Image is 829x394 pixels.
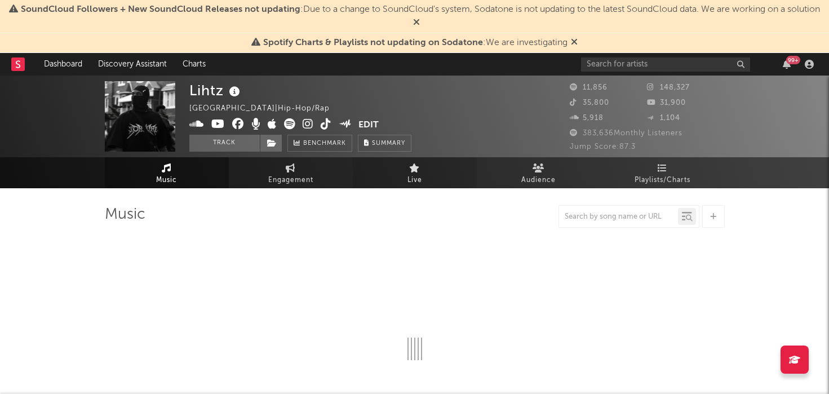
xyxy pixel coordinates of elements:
[647,84,690,91] span: 148,327
[90,53,175,76] a: Discovery Assistant
[635,174,690,187] span: Playlists/Charts
[21,5,300,14] span: SoundCloud Followers + New SoundCloud Releases not updating
[105,157,229,188] a: Music
[647,99,686,107] span: 31,900
[570,114,604,122] span: 5,918
[229,157,353,188] a: Engagement
[570,143,636,150] span: Jump Score: 87.3
[21,5,820,14] span: : Due to a change to SoundCloud's system, Sodatone is not updating to the latest SoundCloud data....
[570,99,609,107] span: 35,800
[571,38,578,47] span: Dismiss
[353,157,477,188] a: Live
[189,135,260,152] button: Track
[263,38,568,47] span: : We are investigating
[189,81,243,100] div: Lihtz
[783,60,791,69] button: 99+
[521,174,556,187] span: Audience
[175,53,214,76] a: Charts
[303,137,346,150] span: Benchmark
[156,174,177,187] span: Music
[581,57,750,72] input: Search for artists
[559,213,678,222] input: Search by song name or URL
[407,174,422,187] span: Live
[601,157,725,188] a: Playlists/Charts
[647,114,680,122] span: 1,104
[263,38,483,47] span: Spotify Charts & Playlists not updating on Sodatone
[287,135,352,152] a: Benchmark
[413,19,420,28] span: Dismiss
[372,140,405,147] span: Summary
[268,174,313,187] span: Engagement
[786,56,800,64] div: 99 +
[477,157,601,188] a: Audience
[358,135,411,152] button: Summary
[358,118,379,132] button: Edit
[570,84,608,91] span: 11,856
[189,102,343,116] div: [GEOGRAPHIC_DATA] | Hip-Hop/Rap
[570,130,682,137] span: 383,636 Monthly Listeners
[36,53,90,76] a: Dashboard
